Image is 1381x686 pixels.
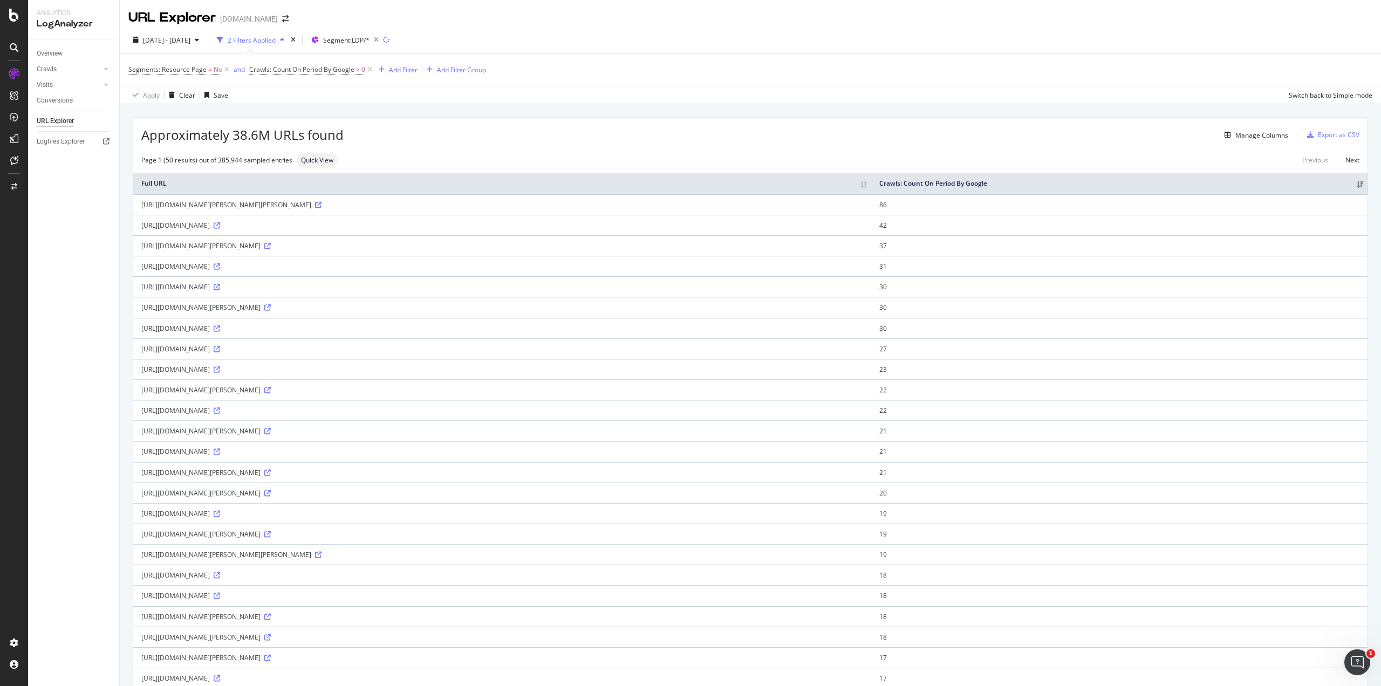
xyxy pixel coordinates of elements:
a: URL Explorer [37,116,112,127]
button: Manage Columns [1220,128,1288,141]
div: [URL][DOMAIN_NAME] [141,282,863,291]
div: Switch back to Simple mode [1289,91,1372,100]
div: arrow-right-arrow-left [282,15,289,23]
div: Page 1 (50 results) out of 385,944 sampled entries [141,155,292,165]
td: 22 [871,379,1368,400]
span: Crawls: Count On Period By Google [249,65,354,74]
div: and [234,65,245,74]
div: [URL][DOMAIN_NAME] [141,570,863,580]
div: [URL][DOMAIN_NAME][PERSON_NAME] [141,653,863,662]
td: 21 [871,462,1368,483]
button: Export as CSV [1303,126,1359,144]
div: [URL][DOMAIN_NAME][PERSON_NAME][PERSON_NAME] [141,200,863,209]
button: Switch back to Simple mode [1284,86,1372,104]
div: [URL][DOMAIN_NAME] [141,447,863,456]
div: Crawls [37,64,57,75]
div: Analytics [37,9,111,18]
th: Full URL: activate to sort column ascending [133,173,871,194]
button: Apply [128,86,160,104]
a: Visits [37,79,101,91]
div: [URL][DOMAIN_NAME] [141,344,863,354]
div: [URL][DOMAIN_NAME] [141,324,863,333]
div: [URL][DOMAIN_NAME][PERSON_NAME][PERSON_NAME] [141,550,863,559]
span: Segment: LDP/* [323,36,370,45]
div: times [289,35,298,45]
div: [URL][DOMAIN_NAME] [141,509,863,518]
div: [URL][DOMAIN_NAME][PERSON_NAME] [141,241,863,250]
td: 19 [871,524,1368,544]
td: 20 [871,483,1368,503]
div: Manage Columns [1235,131,1288,140]
button: Add Filter Group [422,63,486,76]
div: [URL][DOMAIN_NAME][PERSON_NAME] [141,468,863,477]
td: 30 [871,297,1368,317]
div: LogAnalyzer [37,18,111,30]
td: 18 [871,585,1368,606]
td: 23 [871,359,1368,379]
div: Add Filter Group [437,65,486,74]
span: 1 [1366,649,1375,658]
div: URL Explorer [128,9,216,27]
button: [DATE] - [DATE] [128,31,203,49]
td: 19 [871,544,1368,565]
div: [URL][DOMAIN_NAME] [141,262,863,271]
td: 30 [871,276,1368,297]
td: 27 [871,338,1368,359]
div: Visits [37,79,53,91]
div: Add Filter [389,65,418,74]
td: 18 [871,606,1368,627]
div: Overview [37,48,63,59]
td: 19 [871,503,1368,524]
div: [URL][DOMAIN_NAME][PERSON_NAME] [141,303,863,312]
div: Clear [179,91,195,100]
div: [URL][DOMAIN_NAME][PERSON_NAME] [141,529,863,539]
div: [URL][DOMAIN_NAME] [141,674,863,683]
span: Approximately 38.6M URLs found [141,126,344,144]
th: Crawls: Count On Period By Google: activate to sort column ascending [871,173,1368,194]
a: Overview [37,48,112,59]
div: neutral label [297,153,338,168]
a: Next [1337,152,1359,168]
td: 22 [871,400,1368,420]
div: [DOMAIN_NAME] [220,13,278,24]
button: Clear [165,86,195,104]
div: [URL][DOMAIN_NAME] [141,221,863,230]
span: [DATE] - [DATE] [143,36,190,45]
div: [URL][DOMAIN_NAME][PERSON_NAME] [141,633,863,642]
button: and [234,64,245,74]
div: Export as CSV [1318,130,1359,139]
td: 37 [871,235,1368,256]
div: [URL][DOMAIN_NAME] [141,365,863,374]
div: [URL][DOMAIN_NAME][PERSON_NAME] [141,612,863,621]
div: Logfiles Explorer [37,136,85,147]
td: 30 [871,318,1368,338]
span: = [208,65,212,74]
td: 86 [871,194,1368,215]
div: [URL][DOMAIN_NAME] [141,591,863,600]
button: Save [200,86,228,104]
button: Segment:LDP/* [307,31,383,49]
span: Quick View [301,157,333,164]
td: 17 [871,647,1368,668]
div: [URL][DOMAIN_NAME][PERSON_NAME] [141,426,863,436]
div: [URL][DOMAIN_NAME][PERSON_NAME] [141,488,863,498]
div: [URL][DOMAIN_NAME] [141,406,863,415]
a: Logfiles Explorer [37,136,112,147]
div: Apply [143,91,160,100]
iframe: Intercom live chat [1344,649,1370,675]
td: 31 [871,256,1368,276]
a: Crawls [37,64,101,75]
span: Segments: Resource Page [128,65,207,74]
button: 2 Filters Applied [213,31,289,49]
div: URL Explorer [37,116,74,127]
div: 2 Filters Applied [228,36,276,45]
td: 18 [871,627,1368,647]
td: 21 [871,420,1368,441]
span: No [214,62,222,77]
div: Conversions [37,95,73,106]
div: Save [214,91,228,100]
td: 18 [871,565,1368,585]
div: [URL][DOMAIN_NAME][PERSON_NAME] [141,385,863,395]
td: 42 [871,215,1368,235]
button: Add Filter [374,63,418,76]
